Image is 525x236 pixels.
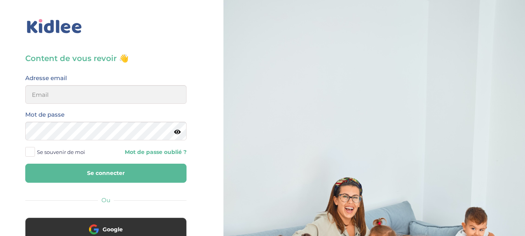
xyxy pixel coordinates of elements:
span: Ou [101,196,110,204]
span: Google [103,226,123,233]
label: Mot de passe [25,110,65,120]
button: Se connecter [25,164,187,183]
a: Mot de passe oublié ? [112,149,187,156]
img: google.png [89,224,99,234]
input: Email [25,85,187,104]
img: logo_kidlee_bleu [25,17,84,35]
span: Se souvenir de moi [37,147,85,157]
label: Adresse email [25,73,67,83]
h3: Content de vous revoir 👋 [25,53,187,64]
